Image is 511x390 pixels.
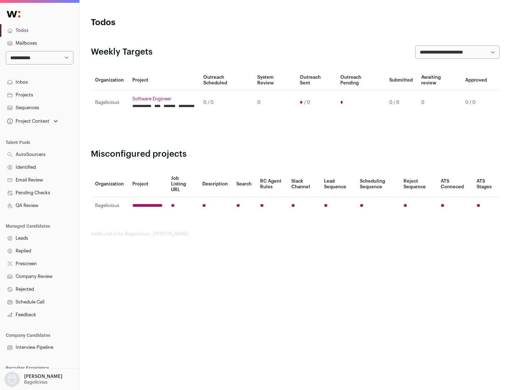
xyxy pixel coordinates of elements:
[199,90,253,115] td: 0 / 0
[24,374,62,379] p: [PERSON_NAME]
[91,149,500,160] h2: Misconfigured projects
[6,116,59,126] button: Open dropdown
[287,171,320,197] th: Slack Channel
[253,90,295,115] td: 0
[6,118,49,124] div: Project Context
[167,171,198,197] th: Job Listing URL
[232,171,256,197] th: Search
[91,197,128,214] td: Bagelicious
[132,96,195,102] a: Software Engineer
[385,70,417,90] th: Submitted
[296,70,336,90] th: Outreach Sent
[128,70,199,90] th: Project
[417,90,461,115] td: 0
[399,171,437,197] th: Reject Sequence
[91,90,128,115] td: Bagelicious
[91,231,500,237] footer: wellfound:ai for Bagelicious - [PERSON_NAME]
[3,7,24,21] img: Wellfound
[199,70,253,90] th: Outreach Scheduled
[472,171,500,197] th: ATS Stages
[385,90,417,115] td: 0 / 6
[356,171,399,197] th: Scheduling Sequence
[304,100,310,105] span: / 0
[91,46,153,58] h2: Weekly Targets
[91,171,128,197] th: Organization
[256,171,287,197] th: RC Agent Rules
[128,171,167,197] th: Project
[253,70,295,90] th: System Review
[91,70,128,90] th: Organization
[4,372,20,387] img: nopic.png
[91,17,227,28] h1: Todos
[461,70,491,90] th: Approved
[336,70,385,90] th: Outreach Pending
[461,90,491,115] td: 0 / 0
[436,171,472,197] th: ATS Conneced
[3,372,64,387] button: Open dropdown
[417,70,461,90] th: Awaiting review
[24,379,48,385] p: Bagelicious
[198,171,232,197] th: Description
[320,171,356,197] th: Lead Sequence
